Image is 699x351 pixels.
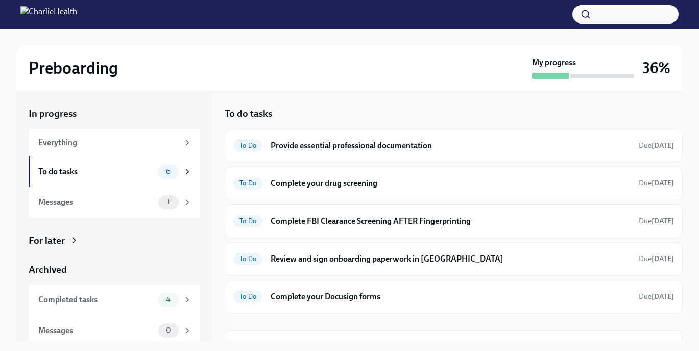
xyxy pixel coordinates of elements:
[233,175,674,192] a: To DoComplete your drug screeningDue[DATE]
[38,166,154,177] div: To do tasks
[38,294,154,306] div: Completed tasks
[271,178,631,189] h6: Complete your drug screening
[652,292,674,301] strong: [DATE]
[639,217,674,225] span: Due
[652,217,674,225] strong: [DATE]
[639,141,674,150] span: Due
[639,178,674,188] span: October 20th, 2025 09:00
[20,6,77,22] img: CharlieHealth
[271,216,631,227] h6: Complete FBI Clearance Screening AFTER Fingerprinting
[652,254,674,263] strong: [DATE]
[29,285,200,315] a: Completed tasks4
[29,315,200,346] a: Messages0
[29,234,65,247] div: For later
[29,187,200,218] a: Messages1
[233,217,262,225] span: To Do
[160,296,177,303] span: 4
[271,140,631,151] h6: Provide essential professional documentation
[38,325,154,336] div: Messages
[38,137,179,148] div: Everything
[532,57,576,68] strong: My progress
[639,292,674,301] span: October 20th, 2025 09:00
[29,156,200,187] a: To do tasks6
[29,58,118,78] h2: Preboarding
[639,179,674,188] span: Due
[233,179,262,187] span: To Do
[233,293,262,300] span: To Do
[639,216,674,226] span: October 23rd, 2025 09:00
[652,179,674,188] strong: [DATE]
[29,234,200,247] a: For later
[639,254,674,263] span: Due
[29,107,200,121] a: In progress
[639,141,674,150] span: October 20th, 2025 09:00
[29,129,200,156] a: Everything
[642,59,670,77] h3: 36%
[271,253,631,265] h6: Review and sign onboarding paperwork in [GEOGRAPHIC_DATA]
[639,292,674,301] span: Due
[233,251,674,267] a: To DoReview and sign onboarding paperwork in [GEOGRAPHIC_DATA]Due[DATE]
[29,263,200,276] a: Archived
[233,213,674,229] a: To DoComplete FBI Clearance Screening AFTER FingerprintingDue[DATE]
[38,197,154,208] div: Messages
[233,255,262,263] span: To Do
[225,107,272,121] h5: To do tasks
[652,141,674,150] strong: [DATE]
[160,168,177,175] span: 6
[161,198,176,206] span: 1
[233,142,262,149] span: To Do
[639,254,674,264] span: October 24th, 2025 09:00
[271,291,631,302] h6: Complete your Docusign forms
[233,137,674,154] a: To DoProvide essential professional documentationDue[DATE]
[160,326,177,334] span: 0
[233,289,674,305] a: To DoComplete your Docusign formsDue[DATE]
